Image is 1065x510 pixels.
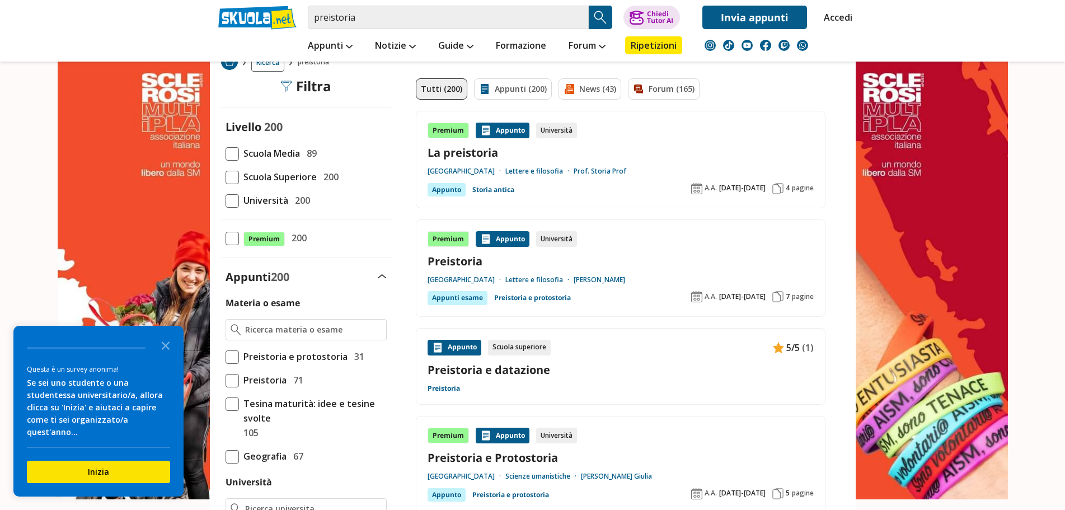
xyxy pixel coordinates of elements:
[772,291,783,302] img: Pagine
[298,53,334,72] span: preistoria
[305,36,355,57] a: Appunti
[239,425,259,440] span: 105
[474,78,552,100] a: Appunti (200)
[488,340,551,355] div: Scuola superiore
[27,377,170,438] div: Se sei uno studente o una studentessa universitario/a, allora clicca su 'Inizia' e aiutaci a capi...
[372,36,419,57] a: Notizie
[691,488,702,499] img: Anno accademico
[221,53,238,70] img: Home
[480,430,491,441] img: Appunti contenuto
[428,167,505,176] a: [GEOGRAPHIC_DATA]
[239,170,317,184] span: Scuola Superiore
[797,40,808,51] img: WhatsApp
[505,167,574,176] a: Lettere e filosofia
[691,183,702,194] img: Anno accademico
[472,183,514,196] a: Storia antica
[786,184,790,193] span: 4
[705,40,716,51] img: instagram
[633,83,644,95] img: Forum filtro contenuto
[378,274,387,279] img: Apri e chiudi sezione
[308,6,589,29] input: Cerca appunti, riassunti o versioni
[239,396,387,425] span: Tesina maturità: idee e tesine svolte
[428,472,505,481] a: [GEOGRAPHIC_DATA]
[574,167,626,176] a: Prof. Storia Prof
[786,340,800,355] span: 5/5
[239,193,288,208] span: Università
[705,184,717,193] span: A.A.
[226,119,261,134] label: Livello
[574,275,625,284] a: [PERSON_NAME]
[239,449,287,464] span: Geografia
[428,362,814,377] a: Preistoria e datazione
[239,146,300,161] span: Scuola Media
[792,184,814,193] span: pagine
[625,36,682,54] a: Ripetizioni
[476,231,529,247] div: Appunto
[226,476,272,488] label: Università
[428,275,505,284] a: [GEOGRAPHIC_DATA]
[772,488,783,499] img: Pagine
[702,6,807,29] a: Invia appunti
[432,342,443,353] img: Appunti contenuto
[691,291,702,302] img: Anno accademico
[493,36,549,57] a: Formazione
[505,472,581,481] a: Scienze umanistiche
[13,326,184,497] div: Survey
[280,81,292,92] img: Filtra filtri mobile
[428,450,814,465] a: Preistoria e Protostoria
[505,275,574,284] a: Lettere e filosofia
[27,364,170,375] div: Questa è un survey anonima!
[647,11,673,24] div: Chiedi Tutor AI
[564,83,575,95] img: News filtro contenuto
[778,40,790,51] img: twitch
[760,40,771,51] img: facebook
[428,145,814,160] a: La preistoria
[428,428,469,443] div: Premium
[231,324,241,335] img: Ricerca materia o esame
[802,340,814,355] span: (1)
[302,146,317,161] span: 89
[251,53,284,72] a: Ricerca
[773,342,784,353] img: Appunti contenuto
[226,269,289,284] label: Appunti
[480,233,491,245] img: Appunti contenuto
[287,231,307,245] span: 200
[536,428,577,443] div: Università
[350,349,364,364] span: 31
[628,78,700,100] a: Forum (165)
[290,193,310,208] span: 200
[742,40,753,51] img: youtube
[723,40,734,51] img: tiktok
[239,349,348,364] span: Preistoria e protostoria
[479,83,490,95] img: Appunti filtro contenuto
[289,449,303,464] span: 67
[428,488,466,502] div: Appunto
[536,123,577,138] div: Università
[719,184,766,193] span: [DATE]-[DATE]
[480,125,491,136] img: Appunti contenuto
[559,78,621,100] a: News (43)
[494,291,571,305] a: Preistoria e protostoria
[792,489,814,498] span: pagine
[719,489,766,498] span: [DATE]-[DATE]
[566,36,608,57] a: Forum
[786,292,790,301] span: 7
[476,123,529,138] div: Appunto
[472,488,549,502] a: Preistoria e protostoria
[428,384,460,393] a: Preistoria
[786,489,790,498] span: 5
[319,170,339,184] span: 200
[239,373,287,387] span: Preistoria
[226,297,300,309] label: Materia o esame
[428,231,469,247] div: Premium
[428,123,469,138] div: Premium
[824,6,847,29] a: Accedi
[705,489,717,498] span: A.A.
[428,183,466,196] div: Appunto
[243,232,285,246] span: Premium
[280,78,331,94] div: Filtra
[428,291,487,305] div: Appunti esame
[289,373,303,387] span: 71
[719,292,766,301] span: [DATE]-[DATE]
